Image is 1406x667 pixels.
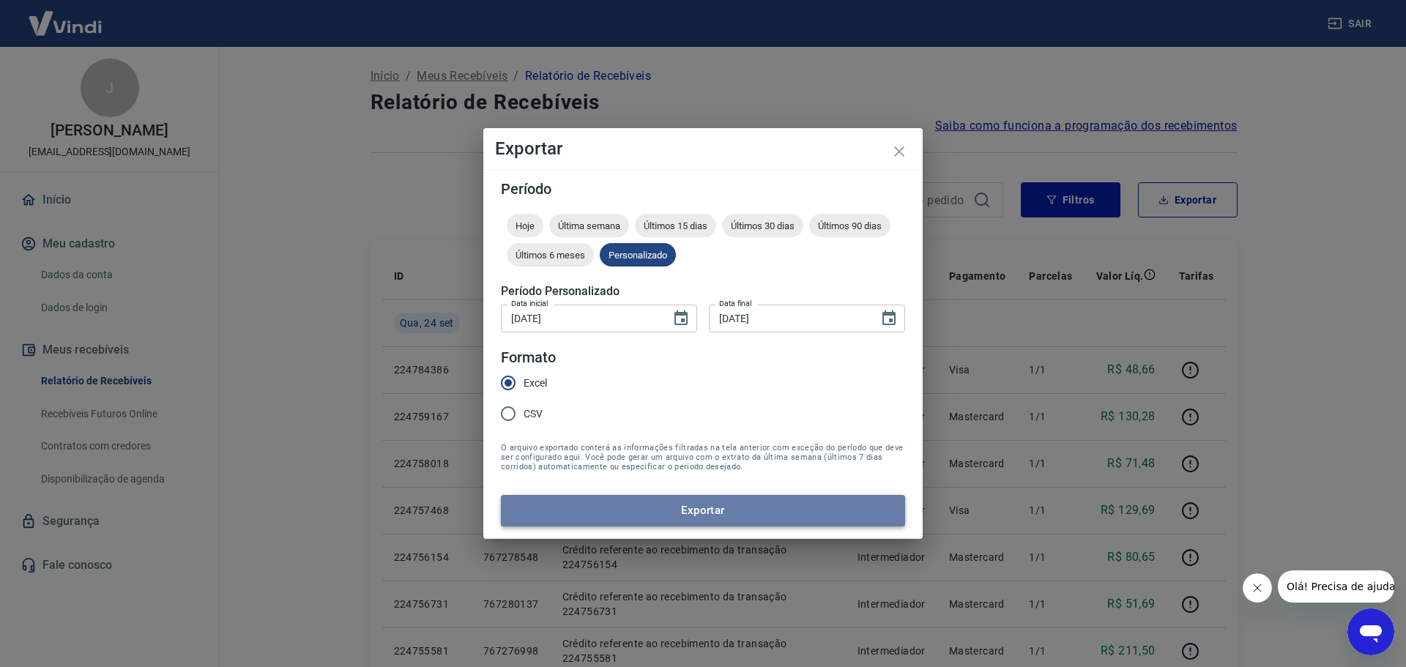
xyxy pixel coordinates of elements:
[501,347,556,368] legend: Formato
[635,214,716,237] div: Últimos 15 dias
[507,214,543,237] div: Hoje
[809,214,890,237] div: Últimos 90 dias
[501,443,905,472] span: O arquivo exportado conterá as informações filtradas na tela anterior com exceção do período que ...
[524,406,543,422] span: CSV
[524,376,547,391] span: Excel
[507,250,594,261] span: Últimos 6 meses
[501,284,905,299] h5: Período Personalizado
[722,220,803,231] span: Últimos 30 dias
[511,298,548,309] label: Data inicial
[722,214,803,237] div: Últimos 30 dias
[635,220,716,231] span: Últimos 15 dias
[600,250,676,261] span: Personalizado
[549,214,629,237] div: Última semana
[1278,570,1394,603] iframe: Mensagem da empresa
[549,220,629,231] span: Última semana
[501,495,905,526] button: Exportar
[719,298,752,309] label: Data final
[501,305,661,332] input: DD/MM/YYYY
[507,220,543,231] span: Hoje
[809,220,890,231] span: Últimos 90 dias
[600,243,676,267] div: Personalizado
[1347,608,1394,655] iframe: Botão para abrir a janela de mensagens
[874,304,904,333] button: Choose date, selected date is 24 de set de 2025
[501,182,905,196] h5: Período
[9,10,123,22] span: Olá! Precisa de ajuda?
[507,243,594,267] div: Últimos 6 meses
[666,304,696,333] button: Choose date, selected date is 24 de set de 2025
[1243,573,1272,603] iframe: Fechar mensagem
[709,305,868,332] input: DD/MM/YYYY
[495,140,911,157] h4: Exportar
[882,134,917,169] button: close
